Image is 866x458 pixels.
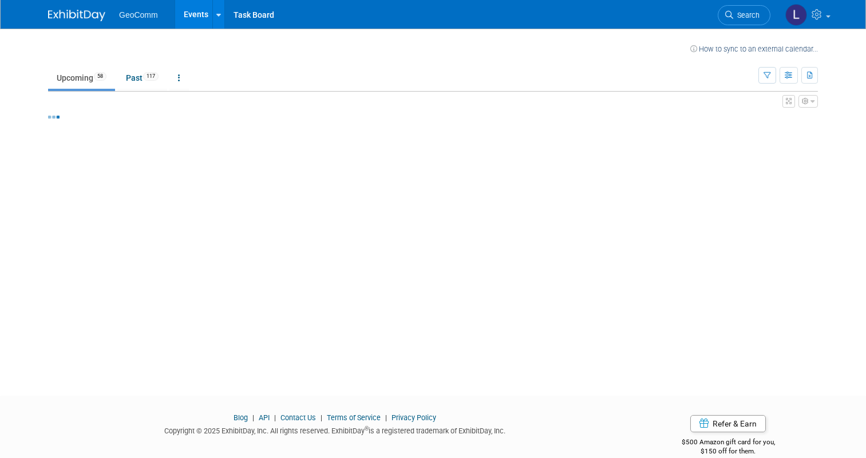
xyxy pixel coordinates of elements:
div: $150 off for them. [638,447,818,456]
span: GeoComm [119,10,158,19]
span: | [271,413,279,422]
a: Blog [234,413,248,422]
sup: ® [365,425,369,432]
a: Contact Us [280,413,316,422]
span: | [318,413,325,422]
img: Lara Crutcher [785,4,807,26]
a: How to sync to an external calendar... [690,45,818,53]
a: API [259,413,270,422]
span: 117 [143,72,159,81]
span: 58 [94,72,106,81]
a: Upcoming58 [48,67,115,89]
a: Terms of Service [327,413,381,422]
span: | [382,413,390,422]
a: Past117 [117,67,167,89]
a: Refer & Earn [690,415,766,432]
a: Search [718,5,770,25]
a: Privacy Policy [392,413,436,422]
img: loading... [48,116,60,119]
div: $500 Amazon gift card for you, [638,430,818,456]
img: ExhibitDay [48,10,105,21]
div: Copyright © 2025 ExhibitDay, Inc. All rights reserved. ExhibitDay is a registered trademark of Ex... [48,423,621,436]
span: Search [733,11,760,19]
span: | [250,413,257,422]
